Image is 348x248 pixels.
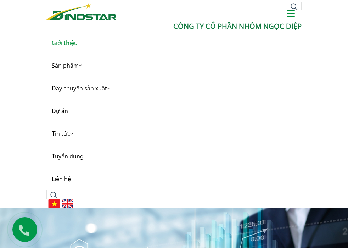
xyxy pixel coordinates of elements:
[46,145,302,168] a: Tuyển dụng
[46,32,302,54] a: Giới thiệu
[48,199,60,208] img: Tiếng Việt
[62,199,73,208] img: English
[46,77,302,100] a: Dây chuyền sản xuất
[46,100,302,122] a: Dự án
[50,192,57,199] img: search
[46,168,302,190] a: Liên hệ
[46,122,302,145] a: Tin tức
[46,54,302,77] a: Sản phẩm
[46,2,117,20] img: Nhôm Dinostar
[291,3,298,10] img: search
[46,21,302,32] p: CÔNG TY CỔ PHẦN NHÔM NGỌC DIỆP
